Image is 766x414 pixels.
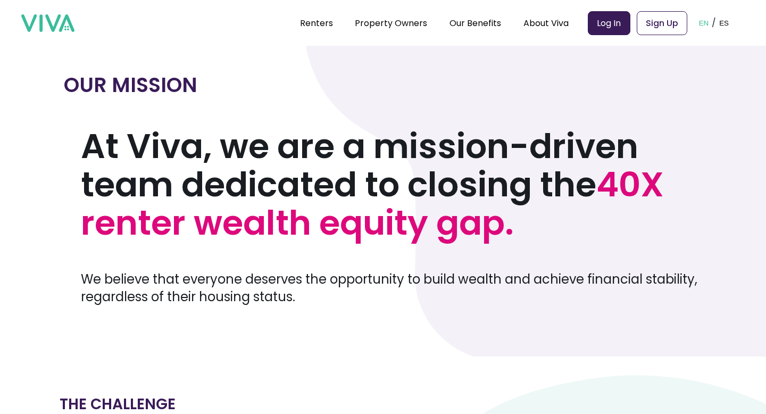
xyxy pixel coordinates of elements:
div: About Viva [523,10,569,36]
img: viva [21,14,74,32]
a: Renters [300,17,333,29]
div: Our Benefits [449,10,501,36]
p: We believe that everyone deserves the opportunity to build wealth and achieve financial stability... [81,270,702,305]
span: 40X renter wealth equity gap. [81,161,664,246]
button: ES [716,6,732,39]
a: Log In [588,11,630,35]
h2: OUR MISSION [64,71,702,99]
button: EN [696,6,712,39]
a: Property Owners [355,17,427,29]
p: / [712,15,716,31]
a: Sign Up [637,11,687,35]
h1: At Viva, we are a mission-driven team dedicated to closing the [81,127,702,242]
